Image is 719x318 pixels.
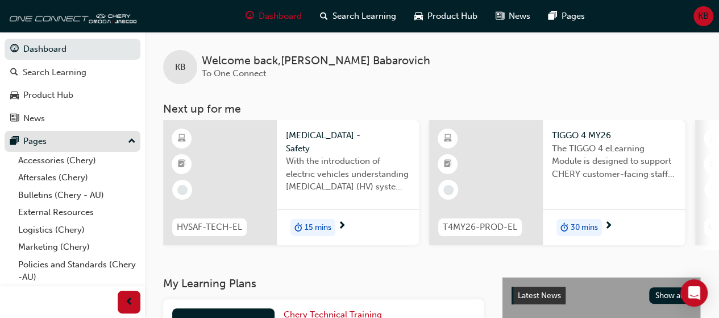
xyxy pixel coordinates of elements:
[5,39,140,60] a: Dashboard
[443,185,454,195] span: learningRecordVerb_NONE-icon
[305,221,331,234] span: 15 mins
[680,279,708,307] div: Open Intercom Messenger
[693,6,713,26] button: KB
[14,169,140,187] a: Aftersales (Chery)
[604,221,613,232] span: next-icon
[443,221,517,234] span: T4MY26-PROD-EL
[5,108,140,129] a: News
[512,287,691,305] a: Latest NewsShow all
[6,5,136,27] img: oneconnect
[509,10,530,23] span: News
[175,61,186,74] span: KB
[14,187,140,204] a: Bulletins (Chery - AU)
[571,221,598,234] span: 30 mins
[128,134,136,149] span: up-icon
[178,131,186,146] span: learningResourceType_ELEARNING-icon
[429,120,685,245] a: T4MY26-PROD-ELTIGGO 4 MY26The TIGGO 4 eLearning Module is designed to support CHERY customer-faci...
[286,155,410,193] span: With the introduction of electric vehicles understanding [MEDICAL_DATA] (HV) systems is critical ...
[444,131,452,146] span: learningResourceType_ELEARNING-icon
[5,62,140,83] a: Search Learning
[163,277,484,290] h3: My Learning Plans
[14,152,140,170] a: Accessories (Chery)
[10,137,19,147] span: pages-icon
[311,5,405,28] a: search-iconSearch Learning
[338,221,346,232] span: next-icon
[246,9,254,23] span: guage-icon
[125,295,134,309] span: prev-icon
[14,221,140,239] a: Logistics (Chery)
[320,9,328,23] span: search-icon
[333,10,396,23] span: Search Learning
[552,129,676,142] span: TIGGO 4 MY26
[5,85,140,106] a: Product Hub
[562,10,585,23] span: Pages
[5,36,140,131] button: DashboardSearch LearningProduct HubNews
[236,5,311,28] a: guage-iconDashboard
[23,66,86,79] div: Search Learning
[286,129,410,155] span: [MEDICAL_DATA] - Safety
[294,220,302,235] span: duration-icon
[710,157,718,172] span: booktick-icon
[496,9,504,23] span: news-icon
[10,114,19,124] span: news-icon
[427,10,477,23] span: Product Hub
[518,291,561,300] span: Latest News
[548,9,557,23] span: pages-icon
[23,112,45,125] div: News
[10,68,18,78] span: search-icon
[552,142,676,181] span: The TIGGO 4 eLearning Module is designed to support CHERY customer-facing staff with the product ...
[259,10,302,23] span: Dashboard
[23,135,47,148] div: Pages
[10,90,19,101] span: car-icon
[710,131,718,146] span: learningResourceType_ELEARNING-icon
[177,185,188,195] span: learningRecordVerb_NONE-icon
[163,120,419,245] a: HVSAF-TECH-EL[MEDICAL_DATA] - SafetyWith the introduction of electric vehicles understanding [MED...
[177,221,242,234] span: HVSAF-TECH-EL
[539,5,594,28] a: pages-iconPages
[10,44,19,55] span: guage-icon
[202,68,266,79] span: To One Connect
[698,10,709,23] span: KB
[178,157,186,172] span: booktick-icon
[14,204,140,221] a: External Resources
[5,131,140,152] button: Pages
[405,5,487,28] a: car-iconProduct Hub
[560,220,568,235] span: duration-icon
[23,89,73,102] div: Product Hub
[649,287,692,304] button: Show all
[202,55,430,68] span: Welcome back , [PERSON_NAME] Babarovich
[414,9,423,23] span: car-icon
[145,102,719,115] h3: Next up for me
[14,238,140,256] a: Marketing (Chery)
[487,5,539,28] a: news-iconNews
[14,256,140,286] a: Policies and Standards (Chery -AU)
[444,157,452,172] span: booktick-icon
